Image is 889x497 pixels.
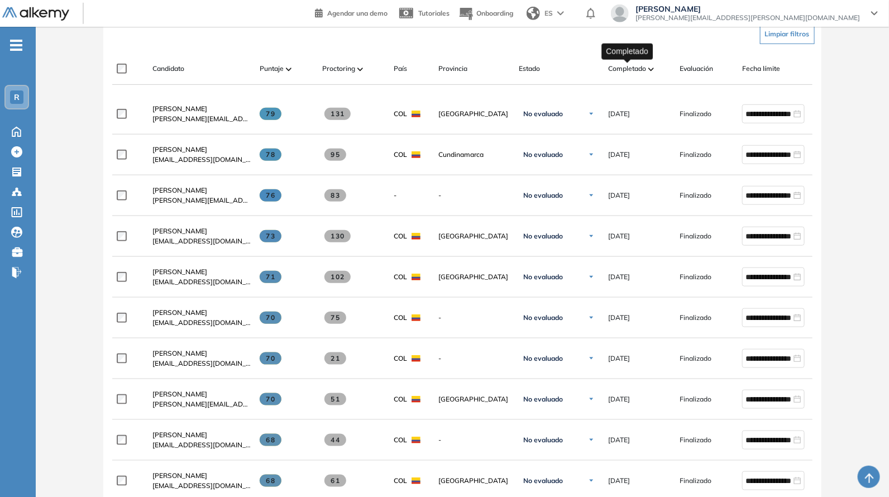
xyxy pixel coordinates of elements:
img: Logo [2,7,69,21]
img: COL [412,151,420,158]
img: Ícono de flecha [588,396,595,403]
span: 44 [324,434,346,446]
span: COL [394,313,407,323]
span: [EMAIL_ADDRESS][DOMAIN_NAME] [152,155,251,165]
span: 21 [324,352,346,365]
span: Onboarding [476,9,513,17]
a: [PERSON_NAME] [152,145,251,155]
img: Ícono de flecha [588,437,595,443]
span: COL [394,353,407,364]
span: [PERSON_NAME] [152,186,207,194]
span: No evaluado [523,109,563,118]
span: COL [394,435,407,445]
span: ES [544,8,553,18]
span: Evaluación [680,64,713,74]
img: Ícono de flecha [588,111,595,117]
span: [DATE] [608,109,630,119]
img: world [527,7,540,20]
img: [missing "en.ARROW_ALT" translation] [648,68,654,71]
span: COL [394,476,407,486]
img: COL [412,396,420,403]
span: [DATE] [608,150,630,160]
span: [PERSON_NAME] [635,4,860,13]
span: [PERSON_NAME] [152,471,207,480]
span: [GEOGRAPHIC_DATA] [438,109,510,119]
span: Finalizado [680,272,711,282]
span: [PERSON_NAME] [152,267,207,276]
span: Finalizado [680,394,711,404]
span: 73 [260,230,281,242]
span: 68 [260,434,281,446]
img: Ícono de flecha [588,233,595,240]
span: No evaluado [523,150,563,159]
a: [PERSON_NAME] [152,185,251,195]
span: Estado [519,64,540,74]
img: COL [412,477,420,484]
span: 70 [260,393,281,405]
span: [PERSON_NAME][EMAIL_ADDRESS][PERSON_NAME][DOMAIN_NAME] [152,399,251,409]
span: [PERSON_NAME] [152,349,207,357]
span: No evaluado [523,313,563,322]
span: Finalizado [680,313,711,323]
a: [PERSON_NAME] [152,348,251,359]
span: COL [394,150,407,160]
span: [DATE] [608,190,630,200]
span: Finalizado [680,353,711,364]
span: Puntaje [260,64,284,74]
span: [EMAIL_ADDRESS][DOMAIN_NAME] [152,440,251,450]
a: [PERSON_NAME] [152,389,251,399]
span: [GEOGRAPHIC_DATA] [438,272,510,282]
span: Finalizado [680,435,711,445]
span: [PERSON_NAME] [152,308,207,317]
span: [PERSON_NAME] [152,431,207,439]
span: No evaluado [523,191,563,200]
span: Proctoring [322,64,355,74]
span: No evaluado [523,476,563,485]
span: 131 [324,108,351,120]
span: COL [394,394,407,404]
span: - [438,313,510,323]
span: [DATE] [608,231,630,241]
span: 70 [260,312,281,324]
img: COL [412,274,420,280]
img: COL [412,355,420,362]
span: [DATE] [608,313,630,323]
span: Finalizado [680,231,711,241]
span: 61 [324,475,346,487]
a: [PERSON_NAME] [152,104,251,114]
span: [DATE] [608,394,630,404]
span: [GEOGRAPHIC_DATA] [438,231,510,241]
span: [EMAIL_ADDRESS][DOMAIN_NAME] [152,277,251,287]
span: 76 [260,189,281,202]
span: 51 [324,393,346,405]
img: Ícono de flecha [588,192,595,199]
span: [DATE] [608,476,630,486]
span: [EMAIL_ADDRESS][DOMAIN_NAME] [152,318,251,328]
img: arrow [557,11,564,16]
img: Ícono de flecha [588,314,595,321]
a: [PERSON_NAME] [152,430,251,440]
span: COL [394,109,407,119]
span: 71 [260,271,281,283]
img: COL [412,233,420,240]
a: [PERSON_NAME] [152,308,251,318]
span: 78 [260,149,281,161]
span: Completado [608,64,646,74]
span: [DATE] [608,435,630,445]
span: País [394,64,407,74]
img: [missing "en.ARROW_ALT" translation] [286,68,291,71]
span: 68 [260,475,281,487]
span: 102 [324,271,351,283]
div: Completado [602,43,653,59]
span: No evaluado [523,354,563,363]
span: 75 [324,312,346,324]
span: Finalizado [680,109,711,119]
img: COL [412,314,420,321]
span: Cundinamarca [438,150,510,160]
span: COL [394,231,407,241]
a: [PERSON_NAME] [152,267,251,277]
span: 83 [324,189,346,202]
span: Finalizado [680,476,711,486]
span: R [14,93,20,102]
button: Onboarding [458,2,513,26]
